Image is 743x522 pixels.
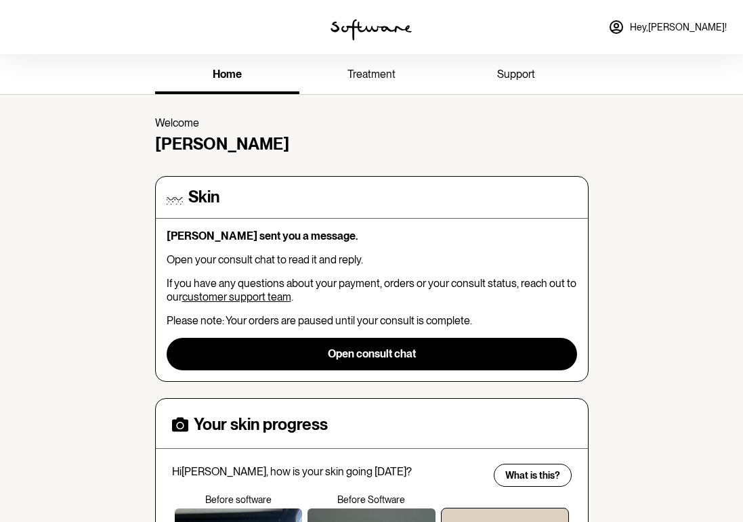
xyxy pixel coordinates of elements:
a: treatment [299,57,444,94]
a: Hey,[PERSON_NAME]! [600,11,735,43]
p: [PERSON_NAME] sent you a message. [167,230,577,242]
h4: Your skin progress [194,415,328,435]
span: What is this? [505,470,560,481]
a: support [444,57,588,94]
p: Welcome [155,116,589,129]
a: home [155,57,299,94]
img: software logo [331,19,412,41]
h4: Skin [188,188,219,207]
button: Open consult chat [167,338,577,370]
p: Before software [172,494,305,506]
p: Please note: Your orders are paused until your consult is complete. [167,314,577,327]
span: home [213,68,242,81]
p: Open your consult chat to read it and reply. [167,253,577,266]
h4: [PERSON_NAME] [155,135,589,154]
span: treatment [347,68,396,81]
button: What is this? [494,464,572,487]
p: Before Software [305,494,438,506]
a: customer support team [182,290,291,303]
span: Hey, [PERSON_NAME] ! [630,22,727,33]
p: Hi [PERSON_NAME] , how is your skin going [DATE]? [172,465,485,478]
p: If you have any questions about your payment, orders or your consult status, reach out to our . [167,277,577,303]
span: support [497,68,535,81]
